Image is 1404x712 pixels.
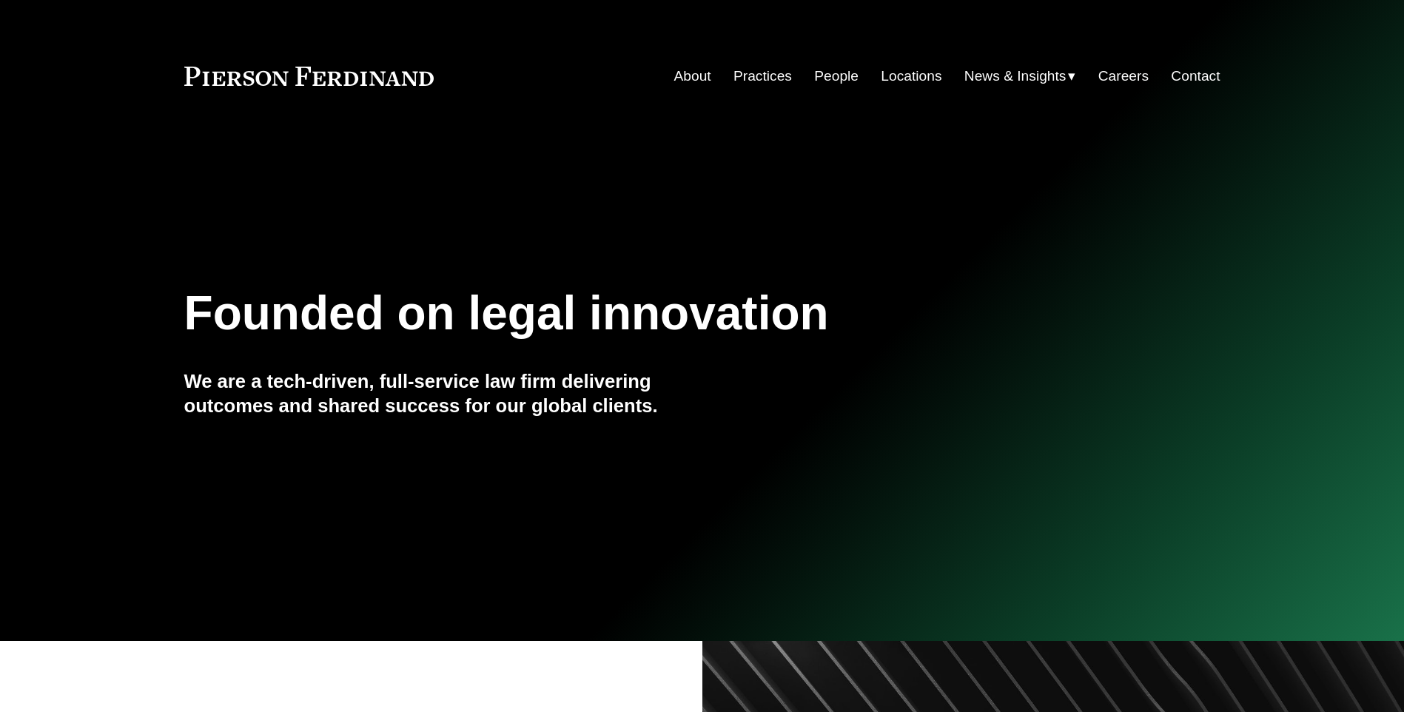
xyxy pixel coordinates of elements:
span: News & Insights [964,64,1067,90]
a: Contact [1171,62,1220,90]
h4: We are a tech-driven, full-service law firm delivering outcomes and shared success for our global... [184,369,702,417]
a: Locations [881,62,941,90]
a: People [814,62,859,90]
a: folder dropdown [964,62,1076,90]
a: Careers [1098,62,1149,90]
a: About [674,62,711,90]
h1: Founded on legal innovation [184,286,1048,340]
a: Practices [733,62,792,90]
